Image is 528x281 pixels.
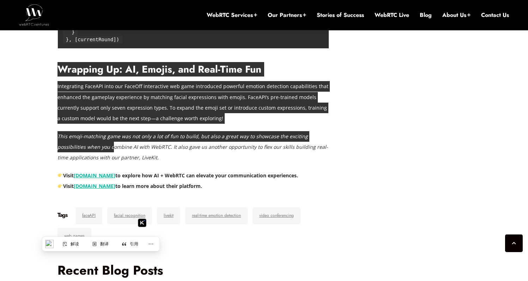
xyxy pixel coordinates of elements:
[113,37,116,42] span: ]
[57,172,298,189] strong: Visit to explore how AI + WebRTC can elevate your communication experiences. Visit to learn more ...
[116,37,119,42] span: )
[481,11,509,19] a: Contact Us
[107,207,152,224] a: facial recognition
[268,11,306,19] a: Our Partners
[317,11,364,19] a: Stories of Success
[442,11,471,19] a: About Us
[74,183,115,189] a: [DOMAIN_NAME]
[74,172,115,179] a: [DOMAIN_NAME]
[57,81,329,123] p: Integrating FaceAPI into our FaceOff interactive web game introduced powerful emotion detection c...
[375,11,409,19] a: WebRTC Live
[207,11,257,19] a: WebRTC Services
[185,207,248,224] a: real-time emotion detection
[57,63,329,76] h2: Wrapping Up: AI, Emojis, and Real-Time Fun
[57,212,67,219] h6: Tags
[57,228,91,245] a: web games
[58,173,63,178] img: 👉
[57,262,329,278] h3: Recent Blog Posts
[75,37,78,42] span: [
[19,4,49,25] img: WebRTC.ventures
[157,207,180,224] a: livekit
[75,207,102,224] a: faceAPI
[253,207,301,224] a: video conferencing
[72,29,74,35] span: }
[57,133,328,161] em: This emoji-matching game was not only a lot of fun to build, but also a great way to showcase the...
[69,37,72,42] span: ,
[420,11,432,19] a: Blog
[66,37,68,42] span: }
[58,184,63,189] img: 👉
